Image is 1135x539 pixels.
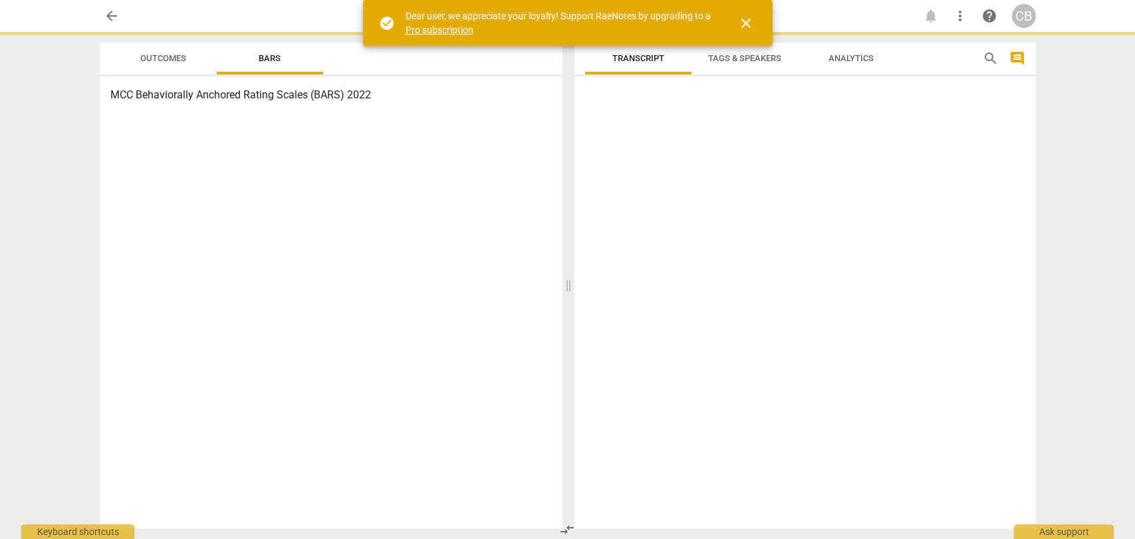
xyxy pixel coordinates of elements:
div: Keyboard shortcuts [21,524,134,539]
a: Help [977,4,1001,28]
span: Analytics [828,53,874,63]
span: more_vert [952,8,968,24]
button: Close [730,7,762,39]
span: search [983,51,999,66]
a: Pro subscription [406,25,473,35]
span: check_circle [379,15,395,31]
span: help [981,8,997,24]
button: Show/Hide comments [1007,48,1028,69]
div: Ask support [1014,524,1114,539]
div: Dear user, we appreciate your loyalty! Support RaeNotes by upgrading to a [406,9,714,37]
span: Bars [259,53,281,63]
span: Transcript [612,53,664,63]
h3: MCC Behaviorally Anchored Rating Scales (BARS) 2022 [110,87,552,103]
button: Search [980,48,1001,69]
span: compare_arrows [559,522,575,538]
span: Outcomes [140,53,186,63]
span: Tags & Speakers [708,53,781,63]
button: CB [1012,4,1036,28]
span: arrow_back [104,8,120,24]
span: close [738,15,754,31]
span: comment [1009,51,1025,66]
